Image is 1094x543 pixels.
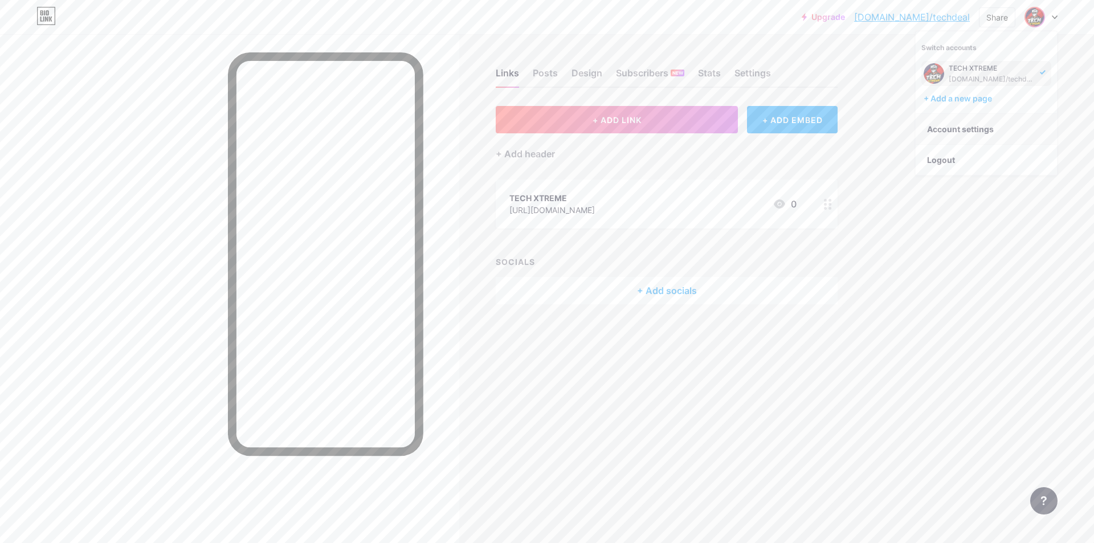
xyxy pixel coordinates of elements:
[496,256,838,268] div: SOCIALS
[572,66,602,87] div: Design
[496,66,519,87] div: Links
[924,93,1051,104] div: + Add a new page
[773,197,797,211] div: 0
[616,66,684,87] div: Subscribers
[496,147,555,161] div: + Add header
[533,66,558,87] div: Posts
[698,66,721,87] div: Stats
[496,277,838,304] div: + Add socials
[509,204,595,216] div: [URL][DOMAIN_NAME]
[1026,8,1044,26] img: Tech Dealer
[924,63,944,84] img: Tech Dealer
[747,106,838,133] div: + ADD EMBED
[986,11,1008,23] div: Share
[802,13,845,22] a: Upgrade
[949,64,1036,73] div: TECH XTREME
[949,75,1036,84] div: [DOMAIN_NAME]/techdeal
[496,106,738,133] button: + ADD LINK
[734,66,771,87] div: Settings
[854,10,970,24] a: [DOMAIN_NAME]/techdeal
[916,114,1057,145] a: Account settings
[672,70,683,76] span: NEW
[916,145,1057,175] li: Logout
[509,192,595,204] div: TECH XTREME
[593,115,642,125] span: + ADD LINK
[921,43,977,52] span: Switch accounts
